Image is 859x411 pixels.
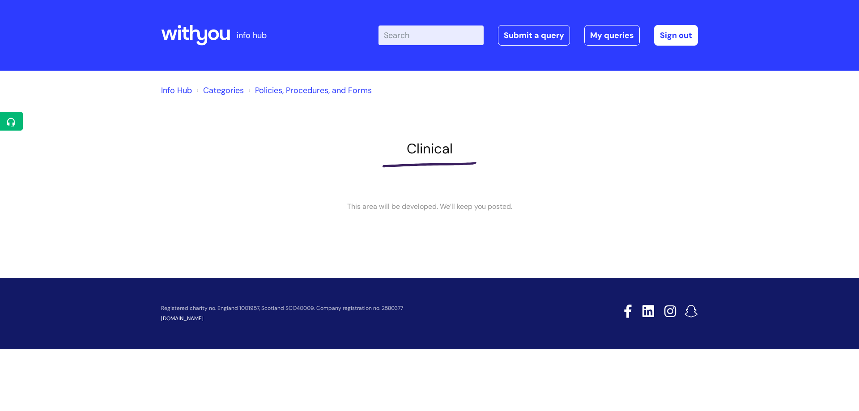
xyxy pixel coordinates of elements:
div: This area will be developed. We’ll keep you posted. [161,200,698,213]
h1: Clinical [161,140,698,157]
a: Sign out [654,25,698,46]
a: Submit a query [498,25,570,46]
li: Policies, Procedures, and Forms [246,83,372,97]
li: Solution home [194,83,244,97]
a: My queries [584,25,640,46]
a: Policies, Procedures, and Forms [255,85,372,96]
div: | - [378,25,698,46]
p: Registered charity no. England 1001957, Scotland SCO40009. Company registration no. 2580377 [161,305,560,311]
input: Search [378,25,484,45]
a: Info Hub [161,85,192,96]
a: Categories [203,85,244,96]
p: info hub [237,28,267,42]
a: [DOMAIN_NAME] [161,315,204,322]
